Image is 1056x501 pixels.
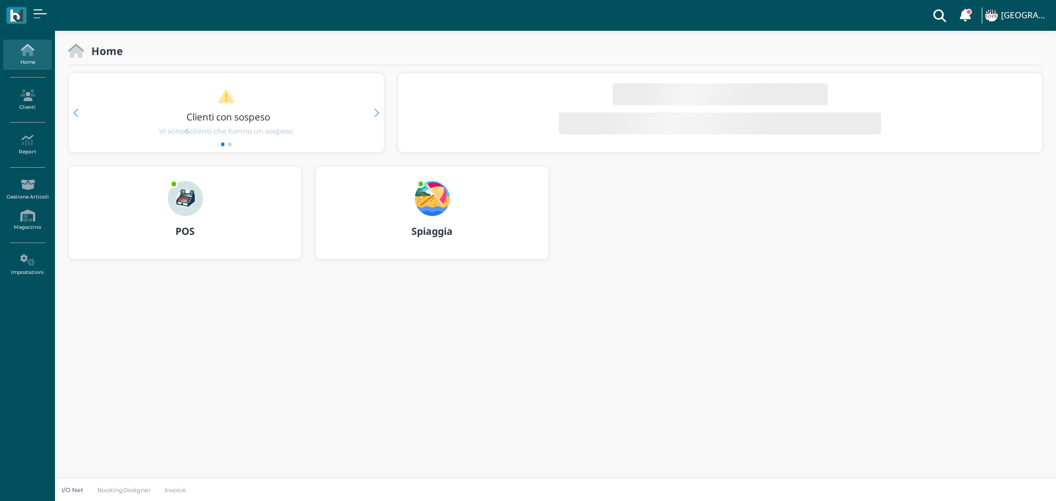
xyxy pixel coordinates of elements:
h2: Home [84,45,123,57]
img: ... [168,181,203,216]
b: 6 [185,127,189,135]
div: 1 / 2 [69,73,384,152]
div: Next slide [374,109,379,117]
img: ... [415,181,450,216]
h4: [GEOGRAPHIC_DATA] [1001,11,1049,20]
a: Report [3,130,51,160]
span: Vi sono clienti che hanno un sospeso [159,126,293,136]
a: ... POS [68,166,302,273]
img: ... [985,9,997,21]
div: Previous slide [73,109,78,117]
a: Impostazioni [3,250,51,280]
b: POS [175,224,195,238]
a: Gestione Articoli [3,174,51,205]
a: ... [GEOGRAPHIC_DATA] [983,2,1049,29]
a: ... Spiaggia [315,166,549,273]
img: logo [10,9,23,22]
a: Clienti [3,85,51,115]
a: Clienti con sospeso Vi sono6clienti che hanno un sospeso [90,89,362,136]
a: Home [3,40,51,70]
b: Spiaggia [411,224,453,238]
iframe: Help widget launcher [978,467,1047,492]
h3: Clienti con sospeso [92,112,365,122]
a: Magazzino [3,205,51,235]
